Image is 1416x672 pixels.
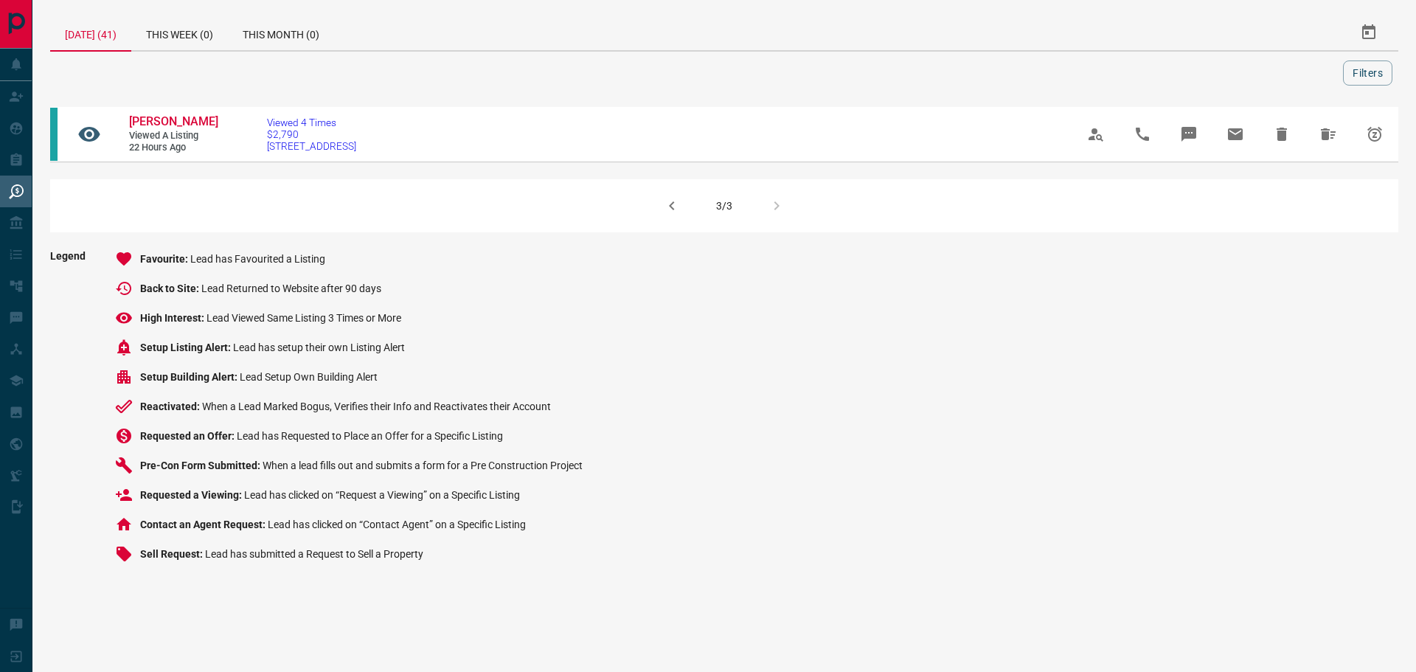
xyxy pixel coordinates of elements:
div: This Month (0) [228,15,334,50]
span: Hide [1264,117,1299,152]
span: Viewed 4 Times [267,117,356,128]
div: This Week (0) [131,15,228,50]
span: Sell Request [140,548,205,560]
button: Filters [1343,60,1392,86]
span: Lead has setup their own Listing Alert [233,342,405,353]
span: Setup Listing Alert [140,342,233,353]
span: Legend [50,250,86,575]
span: 22 hours ago [129,142,218,154]
span: High Interest [140,312,206,324]
span: When a lead fills out and submits a form for a Pre Construction Project [263,460,583,471]
span: When a Lead Marked Bogus, Verifies their Info and Reactivates their Account [202,401,551,412]
span: View Profile [1078,117,1114,152]
span: Lead has clicked on “Contact Agent” on a Specific Listing [268,519,526,530]
span: Requested a Viewing [140,489,244,501]
button: Select Date Range [1351,15,1386,50]
span: Hide All from Jennifer Gao [1311,117,1346,152]
span: Lead Returned to Website after 90 days [201,283,381,294]
span: Lead Setup Own Building Alert [240,371,378,383]
span: Snooze [1357,117,1392,152]
span: Lead has Requested to Place an Offer for a Specific Listing [237,430,503,442]
div: condos.ca [50,108,58,161]
span: Viewed a Listing [129,130,218,142]
span: Lead has clicked on “Request a Viewing” on a Specific Listing [244,489,520,501]
span: Pre-Con Form Submitted [140,460,263,471]
span: Lead has submitted a Request to Sell a Property [205,548,423,560]
span: Back to Site [140,283,201,294]
span: Lead has Favourited a Listing [190,253,325,265]
span: Lead Viewed Same Listing 3 Times or More [206,312,401,324]
span: Favourite [140,253,190,265]
span: Email [1218,117,1253,152]
div: [DATE] (41) [50,15,131,52]
a: Viewed 4 Times$2,790[STREET_ADDRESS] [267,117,356,152]
span: Message [1171,117,1207,152]
span: Call [1125,117,1160,152]
span: Requested an Offer [140,430,237,442]
span: [STREET_ADDRESS] [267,140,356,152]
a: [PERSON_NAME] [129,114,218,130]
span: $2,790 [267,128,356,140]
div: 3/3 [716,200,732,212]
span: [PERSON_NAME] [129,114,218,128]
span: Setup Building Alert [140,371,240,383]
span: Reactivated [140,401,202,412]
span: Contact an Agent Request [140,519,268,530]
